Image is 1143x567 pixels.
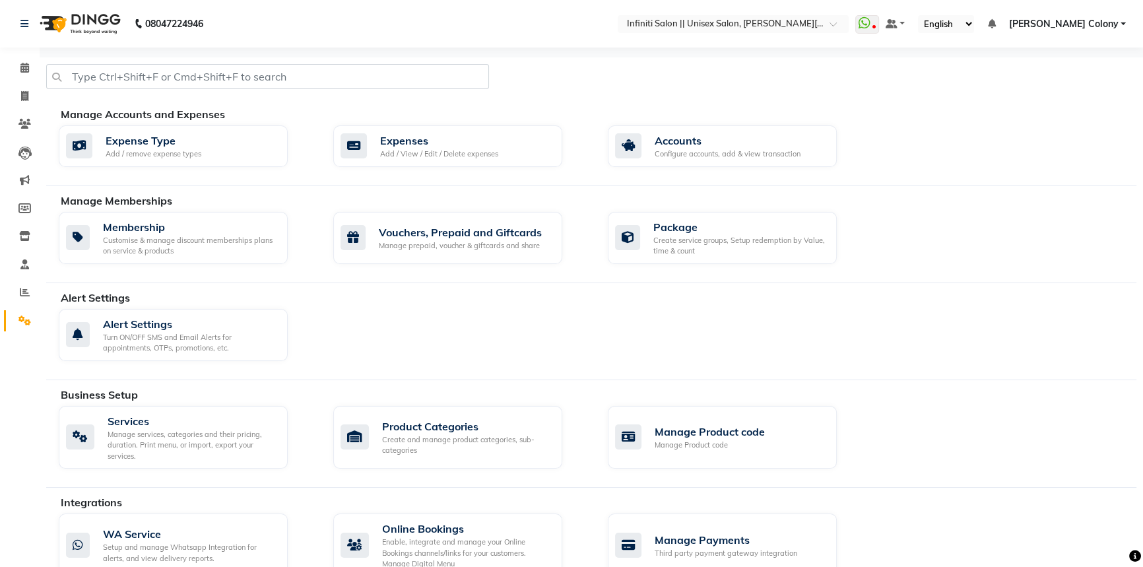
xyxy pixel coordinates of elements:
[103,332,277,354] div: Turn ON/OFF SMS and Email Alerts for appointments, OTPs, promotions, etc.
[46,64,489,89] input: Type Ctrl+Shift+F or Cmd+Shift+F to search
[655,424,765,440] div: Manage Product code
[103,542,277,564] div: Setup and manage Whatsapp Integration for alerts, and view delivery reports.
[103,219,277,235] div: Membership
[382,521,552,537] div: Online Bookings
[103,316,277,332] div: Alert Settings
[145,5,203,42] b: 08047224946
[379,224,542,240] div: Vouchers, Prepaid and Giftcards
[108,413,277,429] div: Services
[103,235,277,257] div: Customise & manage discount memberships plans on service & products
[106,133,201,149] div: Expense Type
[655,532,797,548] div: Manage Payments
[608,125,863,167] a: AccountsConfigure accounts, add & view transaction
[608,406,863,469] a: Manage Product codeManage Product code
[655,133,800,149] div: Accounts
[380,149,498,160] div: Add / View / Edit / Delete expenses
[380,133,498,149] div: Expenses
[108,429,277,462] div: Manage services, categories and their pricing, duration. Print menu, or import, export your servi...
[1008,17,1118,31] span: [PERSON_NAME] Colony
[382,418,552,434] div: Product Categories
[655,440,765,451] div: Manage Product code
[333,125,588,167] a: ExpensesAdd / View / Edit / Delete expenses
[653,219,826,235] div: Package
[382,434,552,456] div: Create and manage product categories, sub-categories
[59,125,313,167] a: Expense TypeAdd / remove expense types
[106,149,201,160] div: Add / remove expense types
[59,212,313,264] a: MembershipCustomise & manage discount memberships plans on service & products
[655,548,797,559] div: Third party payment gateway integration
[655,149,800,160] div: Configure accounts, add & view transaction
[59,406,313,469] a: ServicesManage services, categories and their pricing, duration. Print menu, or import, export yo...
[608,212,863,264] a: PackageCreate service groups, Setup redemption by Value, time & count
[379,240,542,251] div: Manage prepaid, voucher & giftcards and share
[333,212,588,264] a: Vouchers, Prepaid and GiftcardsManage prepaid, voucher & giftcards and share
[59,309,313,361] a: Alert SettingsTurn ON/OFF SMS and Email Alerts for appointments, OTPs, promotions, etc.
[333,406,588,469] a: Product CategoriesCreate and manage product categories, sub-categories
[653,235,826,257] div: Create service groups, Setup redemption by Value, time & count
[34,5,124,42] img: logo
[103,526,277,542] div: WA Service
